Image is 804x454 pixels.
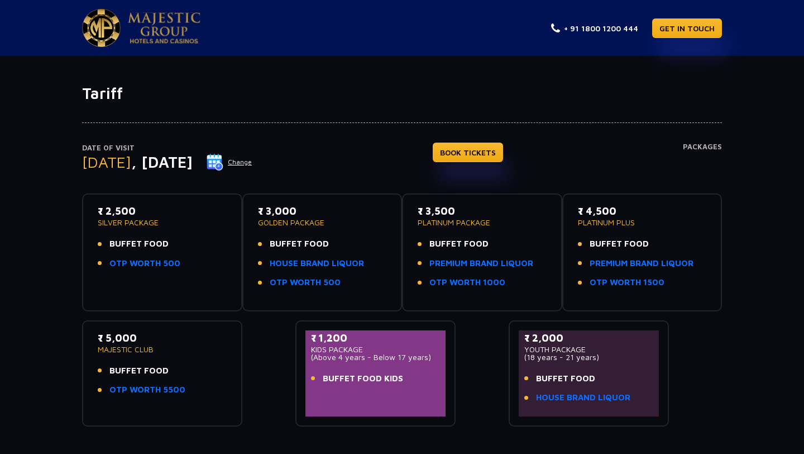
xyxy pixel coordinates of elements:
a: OTP WORTH 1000 [429,276,505,289]
a: GET IN TOUCH [652,18,722,38]
a: PREMIUM BRAND LIQUOR [590,257,693,270]
p: ₹ 3,000 [258,204,387,219]
a: OTP WORTH 500 [109,257,180,270]
span: BUFFET FOOD KIDS [323,372,403,385]
a: OTP WORTH 1500 [590,276,664,289]
span: BUFFET FOOD [109,365,169,377]
a: OTP WORTH 5500 [109,384,185,396]
p: KIDS PACKAGE [311,346,440,353]
h1: Tariff [82,84,722,103]
a: HOUSE BRAND LIQUOR [536,391,630,404]
a: PREMIUM BRAND LIQUOR [429,257,533,270]
span: BUFFET FOOD [109,238,169,250]
a: BOOK TICKETS [433,143,503,162]
span: BUFFET FOOD [536,372,595,385]
p: ₹ 2,500 [98,204,227,219]
p: SILVER PACKAGE [98,219,227,226]
span: [DATE] [82,153,131,171]
a: OTP WORTH 500 [270,276,341,289]
p: PLATINUM PACKAGE [418,219,547,226]
p: (18 years - 21 years) [524,353,653,361]
img: Majestic Pride [128,12,200,44]
p: ₹ 1,200 [311,330,440,346]
span: , [DATE] [131,153,193,171]
p: GOLDEN PACKAGE [258,219,387,226]
p: (Above 4 years - Below 17 years) [311,353,440,361]
p: Date of Visit [82,143,252,154]
button: Change [206,153,252,171]
p: ₹ 5,000 [98,330,227,346]
h4: Packages [683,143,722,183]
p: ₹ 4,500 [578,204,707,219]
a: HOUSE BRAND LIQUOR [270,257,364,270]
p: ₹ 3,500 [418,204,547,219]
img: Majestic Pride [82,9,121,47]
a: + 91 1800 1200 444 [551,22,638,34]
span: BUFFET FOOD [429,238,489,250]
p: PLATINUM PLUS [578,219,707,226]
span: BUFFET FOOD [590,238,649,250]
p: YOUTH PACKAGE [524,346,653,353]
span: BUFFET FOOD [270,238,329,250]
p: MAJESTIC CLUB [98,346,227,353]
p: ₹ 2,000 [524,330,653,346]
